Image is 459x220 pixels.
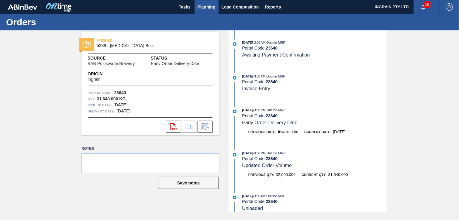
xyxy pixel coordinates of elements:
strong: 23640 [114,90,126,95]
span: Reports [265,3,281,11]
button: Save notes [158,177,219,189]
span: Invoice Entry [242,86,270,91]
strong: [DATE] [113,102,127,107]
div: Inform order change [198,121,213,133]
span: 5288 - Dextrose Bulk [97,43,207,48]
span: : Ontime MRP [265,74,285,78]
span: SAB Polokwane Brewery [88,61,135,66]
span: - 3:00 AM [253,41,265,44]
div: Portal Code: [242,113,387,118]
strong: 23640 [266,113,278,118]
img: atual [233,153,236,156]
span: - 3:00 PM [253,152,266,155]
span: Updated Order Volume [242,163,292,168]
span: Previous Date: [248,130,277,134]
span: : Ontime MRP [265,41,285,44]
span: [DATE] [242,74,253,78]
span: 32,000.000 [276,172,295,177]
span: - 3:00 AM [253,194,265,198]
span: - 3:00 AM [253,75,265,78]
span: FINISHED [97,37,182,43]
span: Tasks [178,3,192,11]
strong: [DATE] [116,108,130,113]
span: Load Composition [222,3,259,11]
img: atual [233,42,236,46]
span: Pick up Date: [88,102,112,108]
img: atual [233,76,236,80]
span: Unloaded [242,206,263,211]
span: Status [151,55,213,61]
span: 31,640.000 [328,172,348,177]
span: : Ontime MRP [265,194,285,198]
span: [DATE] [242,151,253,155]
span: [DATE] [242,108,253,112]
span: Current Qty: [302,173,326,177]
span: 16 [424,1,430,8]
span: Awaiting Payment Confirmation [242,52,310,57]
strong: 31,640.000 KG [97,96,126,101]
span: [DATE] [242,194,253,198]
span: Invalid date [278,129,299,134]
span: Early Order Delivery Date [242,120,298,125]
img: atual [233,196,236,199]
h1: Orders [6,19,114,26]
strong: 23640 [266,156,278,161]
span: Origin [88,71,116,77]
span: Planning [198,3,216,11]
img: atual [233,110,236,113]
img: status [83,40,91,48]
div: Portal Code: [242,79,387,84]
span: : Ontime MRP [266,108,286,112]
span: : Ontime MRP [266,151,286,155]
span: Qty : [88,96,95,102]
button: Notifications [414,3,433,11]
span: Delivery Date: [88,108,115,114]
span: Portal Code: [88,90,113,96]
span: Ingrain [88,77,101,82]
div: Portal Code: [242,156,387,161]
strong: 23640 [266,46,278,50]
div: Portal Code: [242,199,387,204]
img: TNhmsLtSVTkK8tSr43FrP2fwEKptu5GPRR3wAAAABJRU5ErkJggg== [8,4,37,10]
div: Go to Load Composition [182,121,197,133]
span: - 3:00 PM [253,108,266,112]
span: Early Order Delivery Date [151,61,199,66]
span: Current Date: [304,130,332,134]
span: [DATE] [242,41,253,44]
strong: 23640 [266,79,278,84]
span: Source [88,55,151,61]
label: Notes [81,144,219,153]
span: [DATE] [333,129,346,134]
span: Previous Qty: [248,173,274,177]
div: Portal Code: [242,46,387,50]
img: Logout [446,3,453,11]
div: Open PDF file [166,121,181,133]
strong: 23640 [266,199,278,204]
